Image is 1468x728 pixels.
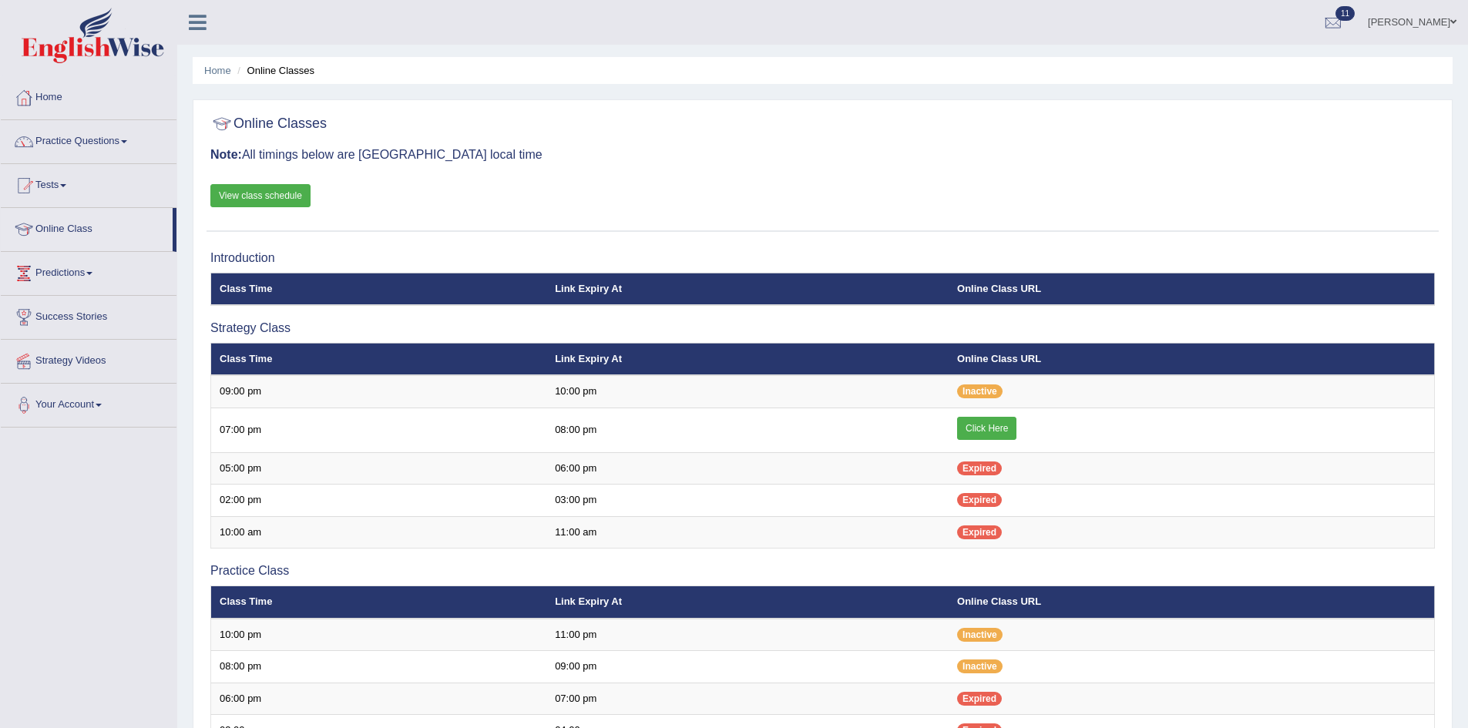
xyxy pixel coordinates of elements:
[546,452,949,485] td: 06:00 pm
[957,417,1016,440] a: Click Here
[1335,6,1355,21] span: 11
[546,375,949,408] td: 10:00 pm
[211,683,547,715] td: 06:00 pm
[546,586,949,619] th: Link Expiry At
[211,273,547,305] th: Class Time
[949,273,1434,305] th: Online Class URL
[1,164,176,203] a: Tests
[1,120,176,159] a: Practice Questions
[546,343,949,375] th: Link Expiry At
[210,112,327,136] h2: Online Classes
[546,651,949,683] td: 09:00 pm
[546,485,949,517] td: 03:00 pm
[204,65,231,76] a: Home
[211,619,547,651] td: 10:00 pm
[211,408,547,452] td: 07:00 pm
[546,516,949,549] td: 11:00 am
[211,651,547,683] td: 08:00 pm
[546,273,949,305] th: Link Expiry At
[210,148,242,161] b: Note:
[957,525,1002,539] span: Expired
[1,76,176,115] a: Home
[1,208,173,247] a: Online Class
[211,375,547,408] td: 09:00 pm
[957,461,1002,475] span: Expired
[546,683,949,715] td: 07:00 pm
[546,408,949,452] td: 08:00 pm
[1,340,176,378] a: Strategy Videos
[233,63,314,78] li: Online Classes
[949,586,1434,619] th: Online Class URL
[1,252,176,290] a: Predictions
[210,184,311,207] a: View class schedule
[211,516,547,549] td: 10:00 am
[957,493,1002,507] span: Expired
[957,628,1003,642] span: Inactive
[1,296,176,334] a: Success Stories
[210,148,1435,162] h3: All timings below are [GEOGRAPHIC_DATA] local time
[546,619,949,651] td: 11:00 pm
[957,659,1003,673] span: Inactive
[1,384,176,422] a: Your Account
[211,452,547,485] td: 05:00 pm
[957,692,1002,706] span: Expired
[211,343,547,375] th: Class Time
[210,251,1435,265] h3: Introduction
[210,321,1435,335] h3: Strategy Class
[957,384,1003,398] span: Inactive
[211,586,547,619] th: Class Time
[211,485,547,517] td: 02:00 pm
[949,343,1434,375] th: Online Class URL
[210,564,1435,578] h3: Practice Class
